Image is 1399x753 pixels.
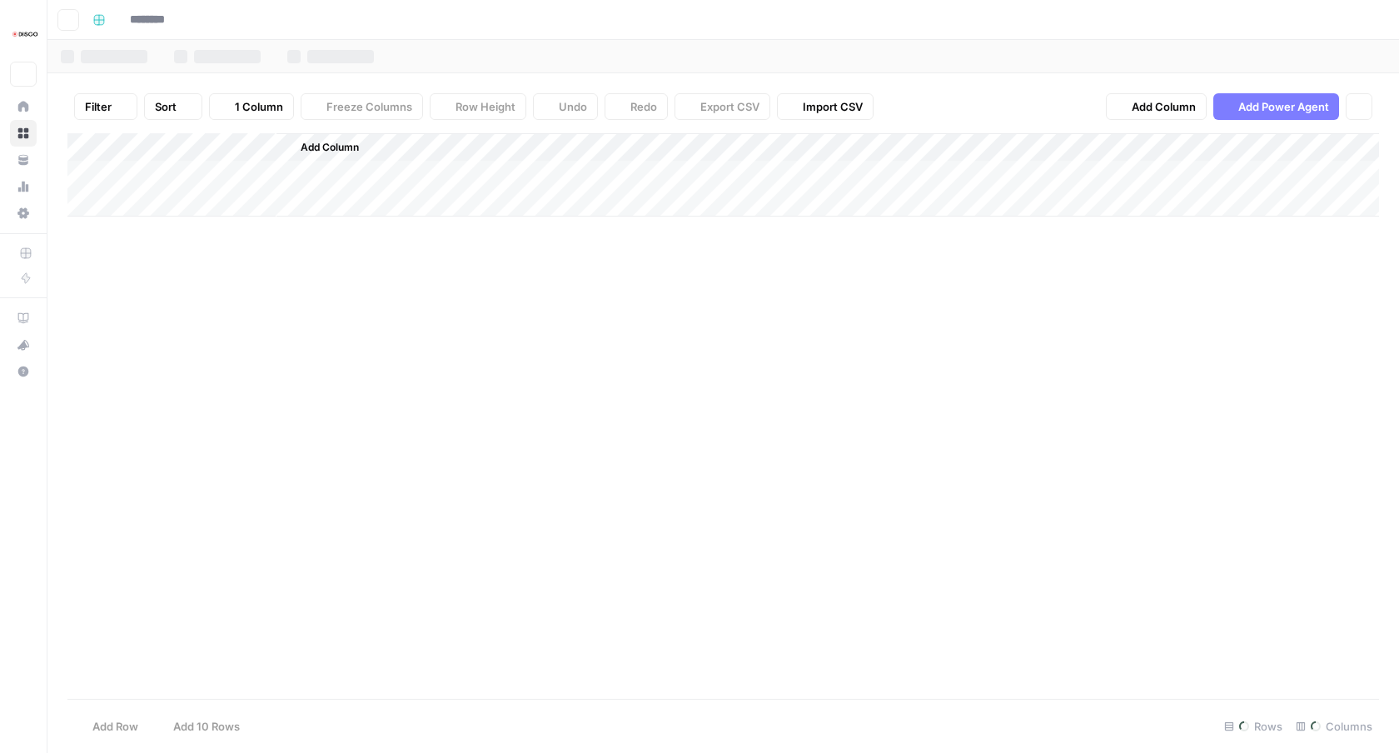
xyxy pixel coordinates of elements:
[10,93,37,120] a: Home
[11,332,36,357] div: What's new?
[700,98,759,115] span: Export CSV
[301,140,359,155] span: Add Column
[10,332,37,358] button: What's new?
[326,98,412,115] span: Freeze Columns
[144,93,202,120] button: Sort
[430,93,526,120] button: Row Height
[1238,98,1329,115] span: Add Power Agent
[10,358,37,385] button: Help + Support
[92,718,138,735] span: Add Row
[605,93,668,120] button: Redo
[10,200,37,227] a: Settings
[1217,713,1289,740] div: Rows
[1132,98,1196,115] span: Add Column
[630,98,657,115] span: Redo
[10,305,37,332] a: AirOps Academy
[155,98,177,115] span: Sort
[456,98,515,115] span: Row Height
[1106,93,1207,120] button: Add Column
[85,98,112,115] span: Filter
[10,120,37,147] a: Browse
[10,147,37,173] a: Your Data
[148,713,250,740] button: Add 10 Rows
[67,713,148,740] button: Add Row
[777,93,874,120] button: Import CSV
[74,93,137,120] button: Filter
[235,98,283,115] span: 1 Column
[279,137,366,158] button: Add Column
[209,93,294,120] button: 1 Column
[10,13,37,55] button: Workspace: Disco
[301,93,423,120] button: Freeze Columns
[1289,713,1379,740] div: Columns
[10,173,37,200] a: Usage
[173,718,240,735] span: Add 10 Rows
[675,93,770,120] button: Export CSV
[1213,93,1339,120] button: Add Power Agent
[10,19,40,49] img: Disco Logo
[533,93,598,120] button: Undo
[803,98,863,115] span: Import CSV
[559,98,587,115] span: Undo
